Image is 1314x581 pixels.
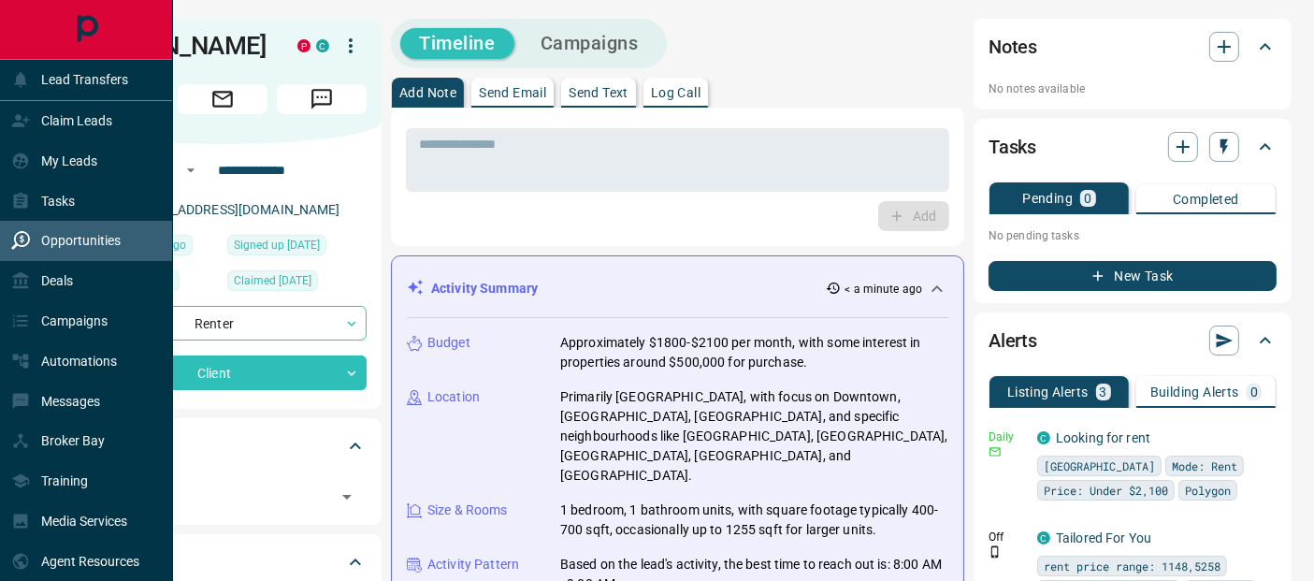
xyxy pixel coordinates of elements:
[1173,193,1239,206] p: Completed
[479,86,546,99] p: Send Email
[989,326,1037,356] h2: Alerts
[989,428,1026,445] p: Daily
[1007,385,1089,399] p: Listing Alerts
[427,501,508,520] p: Size & Rooms
[1100,385,1107,399] p: 3
[560,333,948,372] p: Approximately $1800-$2100 per month, with some interest in properties around $500,000 for purchase.
[989,222,1277,250] p: No pending tasks
[989,32,1037,62] h2: Notes
[178,84,267,114] span: Email
[1056,530,1151,545] a: Tailored For You
[845,281,922,298] p: < a minute ago
[1044,481,1168,500] span: Price: Under $2,100
[427,333,470,353] p: Budget
[989,529,1026,545] p: Off
[989,132,1036,162] h2: Tasks
[1044,557,1220,575] span: rent price range: 1148,5258
[1037,431,1050,444] div: condos.ca
[560,501,948,540] p: 1 bedroom, 1 bathroom units, with square footage typically 400-700 sqft, occasionally up to 1255 ...
[989,80,1277,97] p: No notes available
[989,445,1002,458] svg: Email
[234,236,320,254] span: Signed up [DATE]
[1150,385,1239,399] p: Building Alerts
[560,387,948,486] p: Primarily [GEOGRAPHIC_DATA], with focus on Downtown, [GEOGRAPHIC_DATA], [GEOGRAPHIC_DATA], and sp...
[79,306,367,341] div: Renter
[651,86,700,99] p: Log Call
[431,279,538,298] p: Activity Summary
[989,545,1002,559] svg: Push Notification Only
[79,31,269,61] h1: [PERSON_NAME]
[234,271,311,290] span: Claimed [DATE]
[277,84,367,114] span: Message
[1172,457,1237,475] span: Mode: Rent
[227,235,367,261] div: Tue Jan 19 2021
[989,318,1277,363] div: Alerts
[1084,192,1091,205] p: 0
[297,39,310,52] div: property.ca
[1185,481,1231,500] span: Polygon
[989,261,1277,291] button: New Task
[1044,457,1155,475] span: [GEOGRAPHIC_DATA]
[334,484,360,510] button: Open
[427,555,519,574] p: Activity Pattern
[989,24,1277,69] div: Notes
[1037,531,1050,545] div: condos.ca
[399,86,456,99] p: Add Note
[989,124,1277,169] div: Tasks
[400,28,514,59] button: Timeline
[180,159,202,182] button: Open
[522,28,657,59] button: Campaigns
[316,39,329,52] div: condos.ca
[1022,192,1073,205] p: Pending
[79,424,367,469] div: Tags
[1250,385,1258,399] p: 0
[407,271,948,306] div: Activity Summary< a minute ago
[1056,430,1150,445] a: Looking for rent
[427,387,480,407] p: Location
[129,202,340,217] a: [EMAIL_ADDRESS][DOMAIN_NAME]
[79,356,367,390] div: Client
[227,270,367,297] div: Mon Aug 25 2025
[569,86,628,99] p: Send Text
